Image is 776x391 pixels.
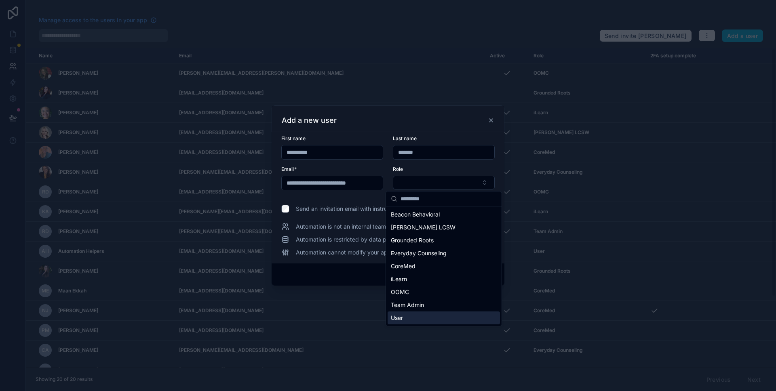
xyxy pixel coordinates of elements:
span: Automation is not an internal team member [296,223,409,231]
span: iLearn [391,275,407,283]
span: CoreMed [391,262,415,270]
span: Email [281,166,294,172]
span: Automation cannot modify your app [296,248,391,256]
span: [PERSON_NAME] LCSW [391,223,455,231]
button: Select Button [393,176,495,189]
span: Last name [393,135,417,141]
span: User [391,314,403,322]
h3: Add a new user [282,116,337,125]
div: Suggestions [386,206,502,326]
span: Automation is restricted by data permissions [296,235,414,244]
span: Everyday Counseling [391,249,447,257]
span: OOMC [391,288,409,296]
span: Grounded Roots [391,236,434,244]
span: First name [281,135,306,141]
span: Send an invitation email with instructions to log in [296,205,426,213]
span: Role [393,166,403,172]
span: Team Admin [391,301,424,309]
input: Send an invitation email with instructions to log in [281,205,289,213]
span: Beacon Behavioral [391,210,440,219]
